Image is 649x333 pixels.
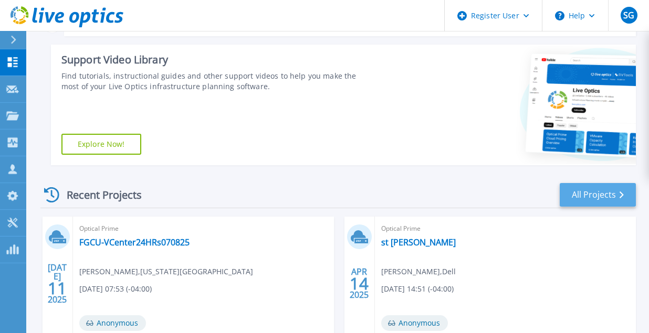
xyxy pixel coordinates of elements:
[79,283,152,295] span: [DATE] 07:53 (-04:00)
[61,134,141,155] a: Explore Now!
[381,237,456,248] a: st [PERSON_NAME]
[381,266,456,277] span: [PERSON_NAME] , Dell
[350,279,369,288] span: 14
[48,284,67,293] span: 11
[560,183,636,207] a: All Projects
[381,315,448,331] span: Anonymous
[79,315,146,331] span: Anonymous
[61,53,365,67] div: Support Video Library
[79,223,328,234] span: Optical Prime
[381,283,454,295] span: [DATE] 14:51 (-04:00)
[61,71,365,92] div: Find tutorials, instructional guides and other support videos to help you make the most of your L...
[623,11,634,19] span: SG
[79,237,190,248] a: FGCU-VCenter24HRs070825
[40,182,156,208] div: Recent Projects
[381,223,630,234] span: Optical Prime
[349,264,369,303] div: APR 2025
[47,264,67,303] div: [DATE] 2025
[79,266,253,277] span: [PERSON_NAME] , [US_STATE][GEOGRAPHIC_DATA]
